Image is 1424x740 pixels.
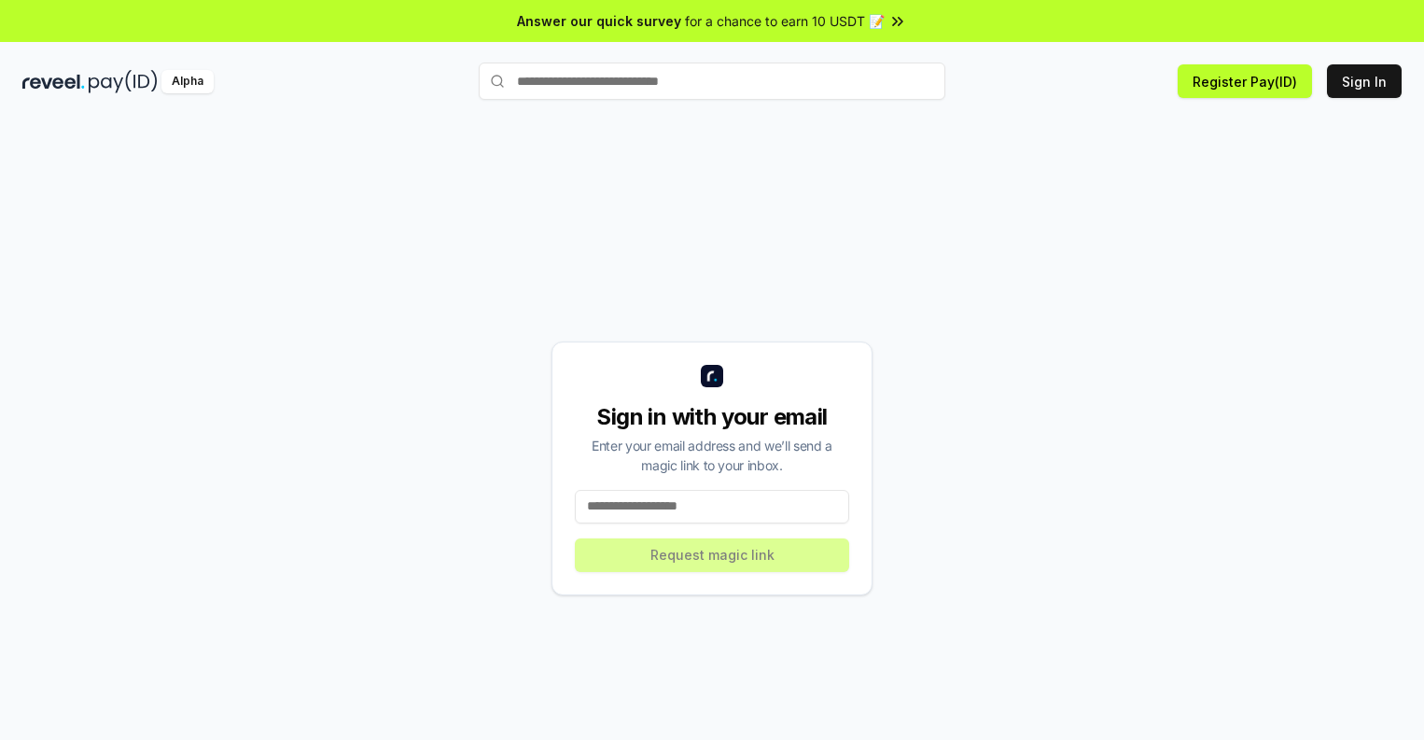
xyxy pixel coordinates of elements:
img: pay_id [89,70,158,93]
img: logo_small [701,365,723,387]
button: Sign In [1327,64,1402,98]
span: Answer our quick survey [517,11,681,31]
div: Enter your email address and we’ll send a magic link to your inbox. [575,436,849,475]
button: Register Pay(ID) [1178,64,1312,98]
span: for a chance to earn 10 USDT 📝 [685,11,885,31]
img: reveel_dark [22,70,85,93]
div: Alpha [161,70,214,93]
div: Sign in with your email [575,402,849,432]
